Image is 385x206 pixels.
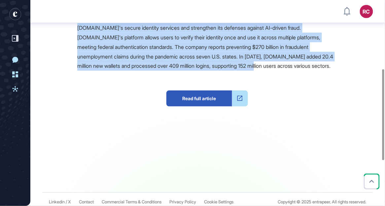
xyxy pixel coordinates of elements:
a: X [68,199,71,204]
a: Privacy Policy [169,199,196,204]
a: Cookie Settings [204,199,233,204]
button: RC [360,5,373,18]
div: entrapeer-logo [9,8,21,20]
a: Commercial Terms & Conditions [102,199,161,204]
a: Linkedin [49,199,65,204]
a: Read full article [166,91,248,106]
span: Read full article [166,91,232,106]
span: / [66,199,67,204]
span: Contact [79,199,94,204]
div: Copyright © 2025 entrapeer, All rights reserved. [278,199,367,204]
